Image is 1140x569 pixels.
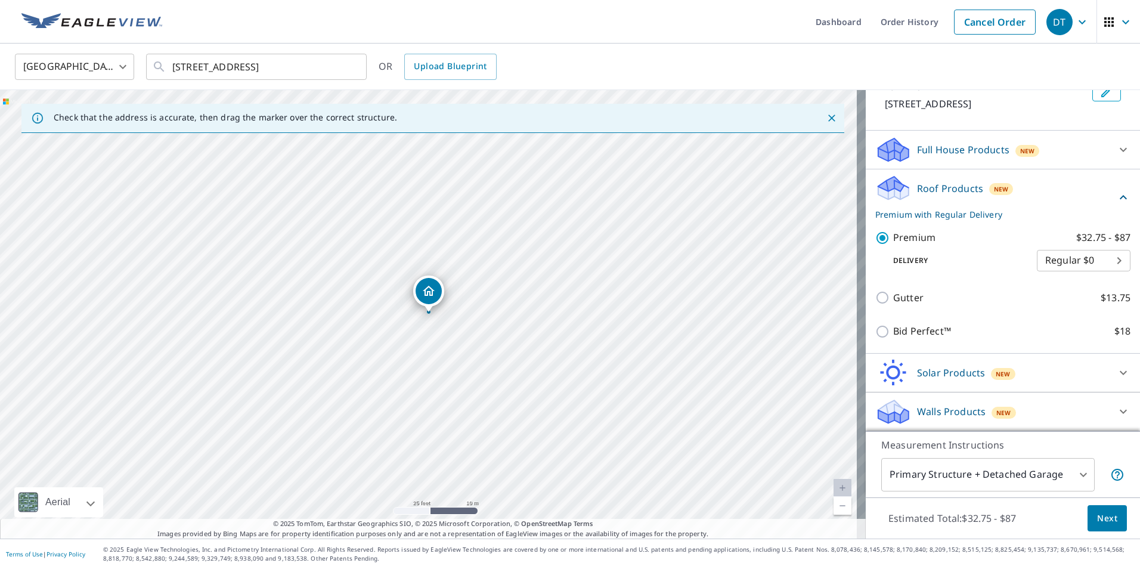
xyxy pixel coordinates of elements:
[875,208,1116,221] p: Premium with Regular Delivery
[1092,82,1121,101] button: Edit building 1
[875,135,1130,164] div: Full House ProductsNew
[885,97,1088,111] p: [STREET_ADDRESS]
[1020,146,1035,156] span: New
[1088,505,1127,532] button: Next
[996,408,1011,418] span: New
[6,551,85,558] p: |
[574,519,593,528] a: Terms
[824,110,839,126] button: Close
[414,59,487,74] span: Upload Blueprint
[413,276,444,313] div: Dropped pin, building 1, Residential property, 1 Sailwing Ln Hilton Head Island, SC 29926
[875,358,1130,387] div: Solar ProductsNew
[917,366,985,380] p: Solar Products
[15,50,134,84] div: [GEOGRAPHIC_DATA]
[1110,468,1124,482] span: Your report will include the primary structure and a detached garage if one exists.
[917,404,986,419] p: Walls Products
[521,519,571,528] a: OpenStreetMap
[1046,9,1073,35] div: DT
[881,458,1095,491] div: Primary Structure + Detached Garage
[172,50,342,84] input: Search by address or latitude-longitude
[893,290,924,305] p: Gutter
[47,550,85,558] a: Privacy Policy
[404,54,496,80] a: Upload Blueprint
[1076,230,1130,245] p: $32.75 - $87
[1097,511,1117,526] span: Next
[875,174,1130,221] div: Roof ProductsNewPremium with Regular Delivery
[379,54,497,80] div: OR
[875,397,1130,426] div: Walls ProductsNew
[881,438,1124,452] p: Measurement Instructions
[954,10,1036,35] a: Cancel Order
[1114,324,1130,339] p: $18
[54,112,397,123] p: Check that the address is accurate, then drag the marker over the correct structure.
[6,550,43,558] a: Terms of Use
[834,497,851,515] a: Current Level 20, Zoom Out
[1037,244,1130,277] div: Regular $0
[893,324,951,339] p: Bid Perfect™
[996,369,1011,379] span: New
[875,255,1037,266] p: Delivery
[273,519,593,529] span: © 2025 TomTom, Earthstar Geographics SIO, © 2025 Microsoft Corporation, ©
[917,181,983,196] p: Roof Products
[21,13,162,31] img: EV Logo
[994,184,1009,194] span: New
[879,505,1026,531] p: Estimated Total: $32.75 - $87
[917,143,1009,157] p: Full House Products
[103,545,1134,563] p: © 2025 Eagle View Technologies, Inc. and Pictometry International Corp. All Rights Reserved. Repo...
[1101,290,1130,305] p: $13.75
[893,230,935,245] p: Premium
[834,479,851,497] a: Current Level 20, Zoom In Disabled
[42,487,74,517] div: Aerial
[14,487,103,517] div: Aerial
